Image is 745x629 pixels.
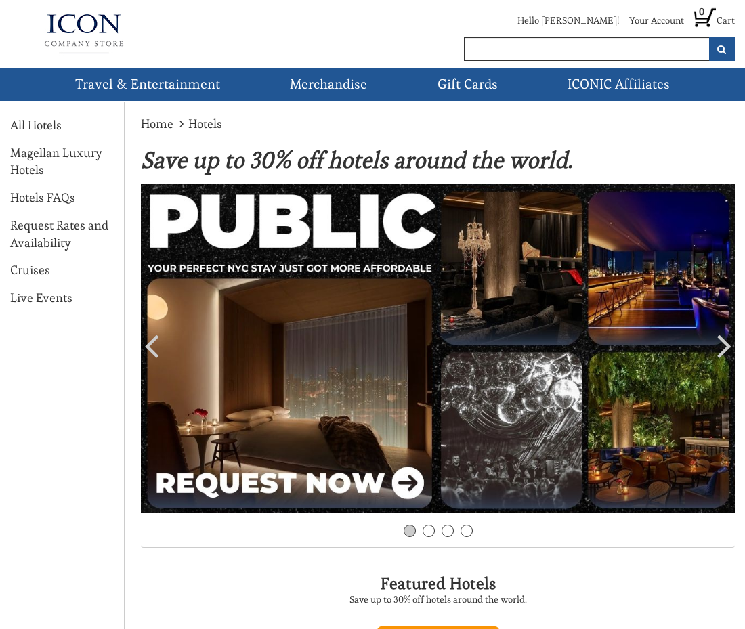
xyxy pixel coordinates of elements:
a: 1 [404,525,416,537]
a: ICONIC Affiliates [562,68,675,101]
a: Merchandise [284,68,372,101]
a: Live Events [10,289,72,307]
a: Cruises [10,261,50,279]
a: 3 [442,525,454,537]
a: Gift Cards [432,68,503,101]
a: 0 Cart [694,14,735,26]
a: All Hotels [10,116,62,134]
img: Public NY 2025 [141,184,735,513]
a: Home [141,116,173,131]
div: Save up to 30% off hotels around the world. [134,147,735,174]
a: Travel & Entertainment [70,68,226,101]
a: 4 [461,525,473,537]
a: Hotels FAQs [10,189,75,207]
li: Hello [PERSON_NAME]! [507,14,619,34]
a: Magellan Luxury Hotels [10,144,114,179]
li: Hotels [176,115,222,133]
a: Your Account [629,14,684,26]
h3: Save up to 30% off hotels around the world. [141,592,735,606]
h2: Featured Hotels [141,575,735,592]
a: Request Rates and Availability [10,217,114,251]
a: 2 [423,525,435,537]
